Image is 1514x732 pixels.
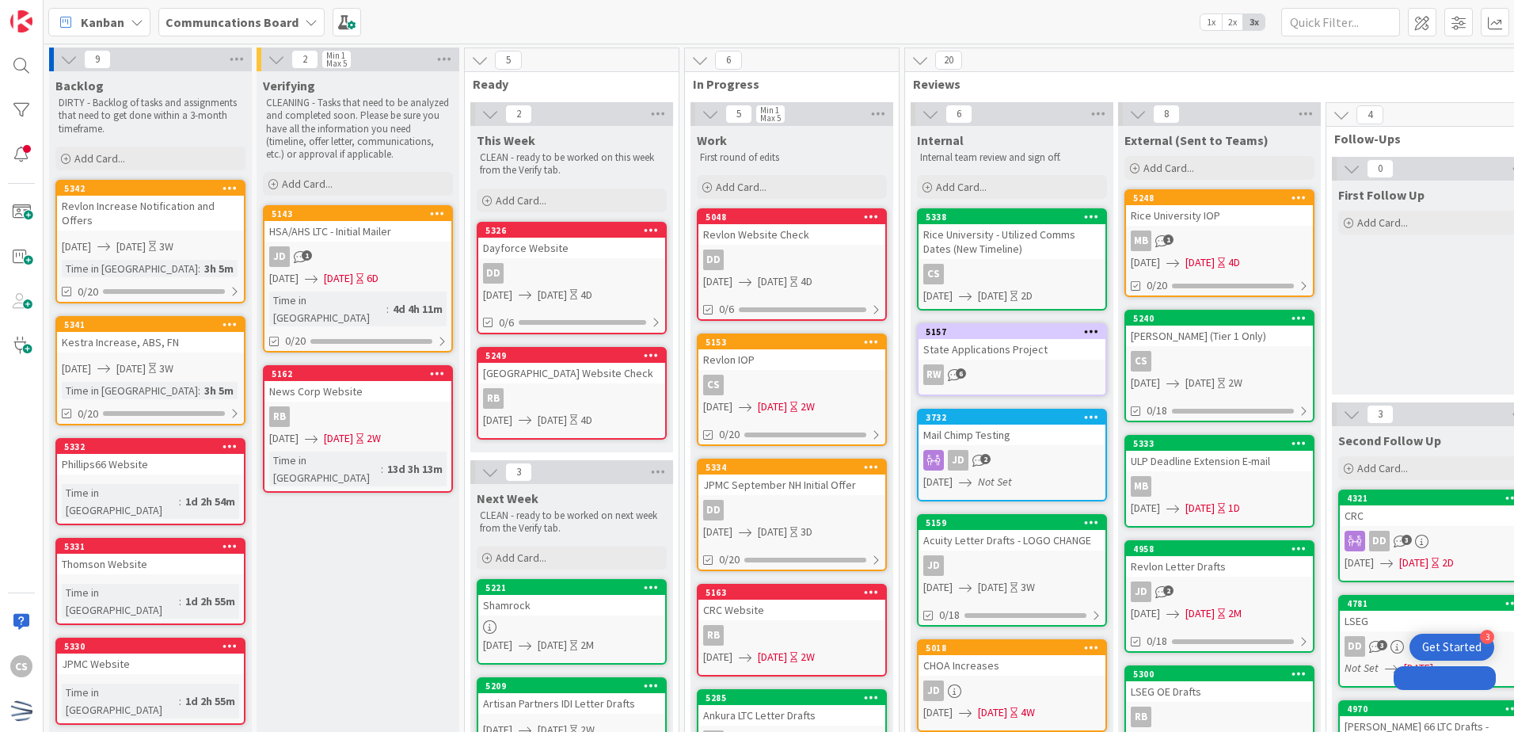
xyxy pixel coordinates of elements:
[478,581,665,595] div: 5221
[264,221,451,242] div: HSA/AHS LTC - Initial Mailer
[926,642,1105,654] div: 5018
[920,151,1104,164] p: Internal team review and sign off.
[1228,254,1240,271] div: 4D
[1126,311,1313,346] div: 5240[PERSON_NAME] (Tier 1 Only)
[478,223,665,238] div: 5326
[483,637,512,654] span: [DATE]
[478,388,665,409] div: RB
[919,425,1105,445] div: Mail Chimp Testing
[758,398,787,415] span: [DATE]
[389,300,447,318] div: 4d 4h 11m
[478,223,665,258] div: 5326Dayforce Website
[923,474,953,490] span: [DATE]
[62,584,179,619] div: Time in [GEOGRAPHIC_DATA]
[62,484,179,519] div: Time in [GEOGRAPHIC_DATA]
[1131,254,1160,271] span: [DATE]
[1133,543,1313,555] div: 4958
[179,493,181,510] span: :
[266,97,450,161] p: CLEANING - Tasks that need to be analyzed and completed soon. Please be sure you have all the inf...
[64,541,244,552] div: 5331
[1126,667,1313,702] div: 5300LSEG OE Drafts
[939,607,960,623] span: 0/18
[760,106,779,114] div: Min 1
[326,51,345,59] div: Min 1
[919,410,1105,425] div: 3732
[1126,707,1313,727] div: RB
[477,132,535,148] span: This Week
[1228,605,1242,622] div: 2M
[926,326,1105,337] div: 5157
[57,181,244,231] div: 5342Revlon Increase Notification and Offers
[57,639,244,674] div: 5330JPMC Website
[57,440,244,475] div: 5332Phillips66 Website
[57,318,244,332] div: 5341
[81,13,124,32] span: Kanban
[919,210,1105,224] div: 5338
[1021,579,1035,596] div: 3W
[1345,636,1365,657] div: DD
[1185,500,1215,517] span: [DATE]
[703,398,732,415] span: [DATE]
[1147,277,1167,294] span: 0/20
[285,333,306,349] span: 0/20
[919,516,1105,530] div: 5159
[269,292,386,326] div: Time in [GEOGRAPHIC_DATA]
[1131,375,1160,391] span: [DATE]
[1126,476,1313,497] div: MB
[698,691,885,705] div: 5285
[1338,187,1425,203] span: First Follow Up
[367,430,381,447] div: 2W
[326,59,347,67] div: Max 5
[383,460,447,478] div: 13d 3h 13m
[703,500,724,520] div: DD
[478,349,665,363] div: 5249
[496,551,546,565] span: Add Card...
[478,263,665,284] div: DD
[1126,451,1313,471] div: ULP Deadline Extension E-mail
[698,460,885,495] div: 5334JPMC September NH Initial Offer
[919,410,1105,445] div: 3732Mail Chimp Testing
[269,246,290,267] div: JD
[367,270,378,287] div: 6D
[57,318,244,353] div: 5341Kestra Increase, ABS, FN
[1126,205,1313,226] div: Rice University IOP
[291,50,318,69] span: 2
[478,363,665,383] div: [GEOGRAPHIC_DATA] Website Check
[698,335,885,349] div: 5153
[1153,105,1180,124] span: 8
[919,339,1105,360] div: State Applications Project
[1131,605,1160,622] span: [DATE]
[473,76,659,92] span: Ready
[496,193,546,208] span: Add Card...
[477,490,538,506] span: Next Week
[57,196,244,231] div: Revlon Increase Notification and Offers
[538,637,567,654] span: [DATE]
[1133,313,1313,324] div: 5240
[386,300,389,318] span: :
[478,679,665,714] div: 5209Artisan Partners IDI Letter Drafts
[698,585,885,620] div: 5163CRC Website
[698,250,885,270] div: DD
[269,430,299,447] span: [DATE]
[478,679,665,693] div: 5209
[758,649,787,665] span: [DATE]
[272,368,451,379] div: 5162
[801,273,812,290] div: 4D
[181,493,239,510] div: 1d 2h 54m
[698,475,885,495] div: JPMC September NH Initial Offer
[919,264,1105,284] div: CS
[698,335,885,370] div: 5153Revlon IOP
[200,382,238,399] div: 3h 5m
[57,181,244,196] div: 5342
[917,132,964,148] span: Internal
[703,625,724,646] div: RB
[269,270,299,287] span: [DATE]
[956,368,966,379] span: 6
[926,517,1105,528] div: 5159
[1133,669,1313,680] div: 5300
[698,600,885,620] div: CRC Website
[1126,437,1313,451] div: 5333
[1357,461,1408,475] span: Add Card...
[78,406,98,422] span: 0/20
[62,360,91,377] span: [DATE]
